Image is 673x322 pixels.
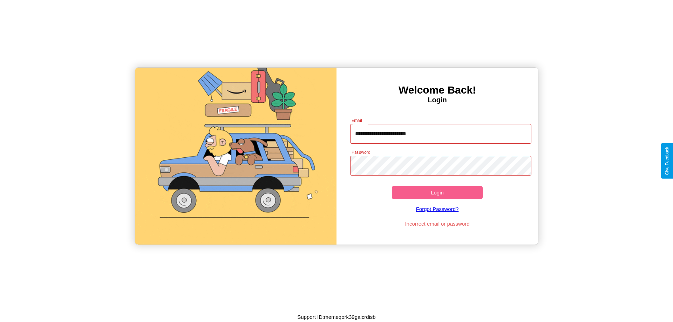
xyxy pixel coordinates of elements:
[352,117,362,123] label: Email
[347,199,528,219] a: Forgot Password?
[392,186,483,199] button: Login
[336,96,538,104] h4: Login
[297,312,375,322] p: Support ID: memeqork39gaicrdisb
[347,219,528,228] p: Incorrect email or password
[336,84,538,96] h3: Welcome Back!
[352,149,370,155] label: Password
[135,68,336,245] img: gif
[665,147,669,175] div: Give Feedback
